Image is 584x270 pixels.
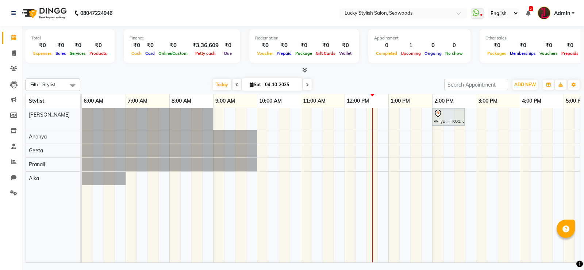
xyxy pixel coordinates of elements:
[31,51,54,56] span: Expenses
[560,41,580,50] div: ₹0
[314,41,337,50] div: ₹0
[193,51,218,56] span: Petty cash
[529,6,533,11] span: 2
[301,96,327,106] a: 11:00 AM
[189,41,222,50] div: ₹3,36,609
[399,51,423,56] span: Upcoming
[30,81,56,87] span: Filter Stylist
[29,98,44,104] span: Stylist
[275,51,293,56] span: Prepaid
[337,51,353,56] span: Wallet
[553,241,577,263] iframe: chat widget
[443,41,465,50] div: 0
[31,41,54,50] div: ₹0
[423,41,443,50] div: 0
[345,96,371,106] a: 12:00 PM
[508,51,538,56] span: Memberships
[80,3,112,23] b: 08047224946
[29,147,43,154] span: Geeta
[19,3,69,23] img: logo
[293,41,314,50] div: ₹0
[214,96,237,106] a: 9:00 AM
[538,41,560,50] div: ₹0
[444,79,508,90] input: Search Appointment
[263,79,299,90] input: 2025-10-04
[255,41,275,50] div: ₹0
[433,109,464,125] div: Wilya ., TK01, 02:00 PM-02:45 PM, Hair Cut - Advance Haircut ([DEMOGRAPHIC_DATA])
[433,96,456,106] a: 2:00 PM
[222,51,234,56] span: Due
[293,51,314,56] span: Package
[538,7,550,19] img: Admin
[255,51,275,56] span: Voucher
[130,51,143,56] span: Cash
[54,41,68,50] div: ₹0
[538,51,560,56] span: Vouchers
[399,41,423,50] div: 1
[485,41,508,50] div: ₹0
[157,41,189,50] div: ₹0
[560,51,580,56] span: Prepaids
[275,41,293,50] div: ₹0
[222,41,234,50] div: ₹0
[314,51,337,56] span: Gift Cards
[31,35,109,41] div: Total
[68,41,88,50] div: ₹0
[476,96,499,106] a: 3:00 PM
[374,35,465,41] div: Appointment
[68,51,88,56] span: Services
[29,161,45,168] span: Pranali
[29,133,47,140] span: Ananya
[337,41,353,50] div: ₹0
[29,175,39,182] span: Alka
[423,51,443,56] span: Ongoing
[508,41,538,50] div: ₹0
[143,51,157,56] span: Card
[213,79,231,90] span: Today
[389,96,412,106] a: 1:00 PM
[443,51,465,56] span: No show
[374,51,399,56] span: Completed
[512,80,538,90] button: ADD NEW
[88,51,109,56] span: Products
[126,96,149,106] a: 7:00 AM
[143,41,157,50] div: ₹0
[255,35,353,41] div: Redemption
[82,96,105,106] a: 6:00 AM
[130,41,143,50] div: ₹0
[54,51,68,56] span: Sales
[514,82,536,87] span: ADD NEW
[520,96,543,106] a: 4:00 PM
[170,96,193,106] a: 8:00 AM
[485,51,508,56] span: Packages
[157,51,189,56] span: Online/Custom
[248,82,263,87] span: Sat
[374,41,399,50] div: 0
[88,41,109,50] div: ₹0
[29,111,70,118] span: [PERSON_NAME]
[526,10,530,16] a: 2
[130,35,234,41] div: Finance
[554,9,570,17] span: Admin
[257,96,284,106] a: 10:00 AM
